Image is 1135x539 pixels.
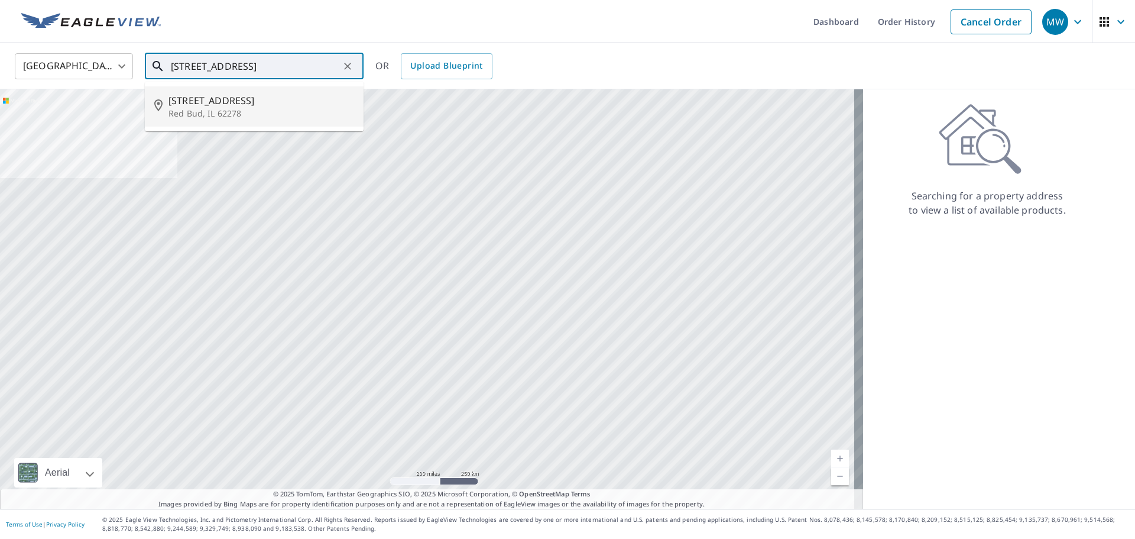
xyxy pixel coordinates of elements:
p: Red Bud, IL 62278 [168,108,354,120]
a: Upload Blueprint [401,53,492,79]
div: Aerial [14,458,102,488]
a: Cancel Order [951,9,1032,34]
a: Current Level 5, Zoom In [831,450,849,467]
button: Clear [339,58,356,75]
p: © 2025 Eagle View Technologies, Inc. and Pictometry International Corp. All Rights Reserved. Repo... [102,515,1129,533]
a: Terms of Use [6,520,43,528]
div: [GEOGRAPHIC_DATA] [15,50,133,83]
span: Upload Blueprint [410,59,482,73]
a: Terms [571,489,591,498]
a: Current Level 5, Zoom Out [831,467,849,485]
img: EV Logo [21,13,161,31]
a: OpenStreetMap [519,489,569,498]
div: MW [1042,9,1068,35]
p: | [6,521,85,528]
input: Search by address or latitude-longitude [171,50,339,83]
p: Searching for a property address to view a list of available products. [908,189,1066,217]
span: © 2025 TomTom, Earthstar Geographics SIO, © 2025 Microsoft Corporation, © [273,489,591,499]
div: OR [375,53,492,79]
a: Privacy Policy [46,520,85,528]
div: Aerial [41,458,73,488]
span: [STREET_ADDRESS] [168,93,354,108]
